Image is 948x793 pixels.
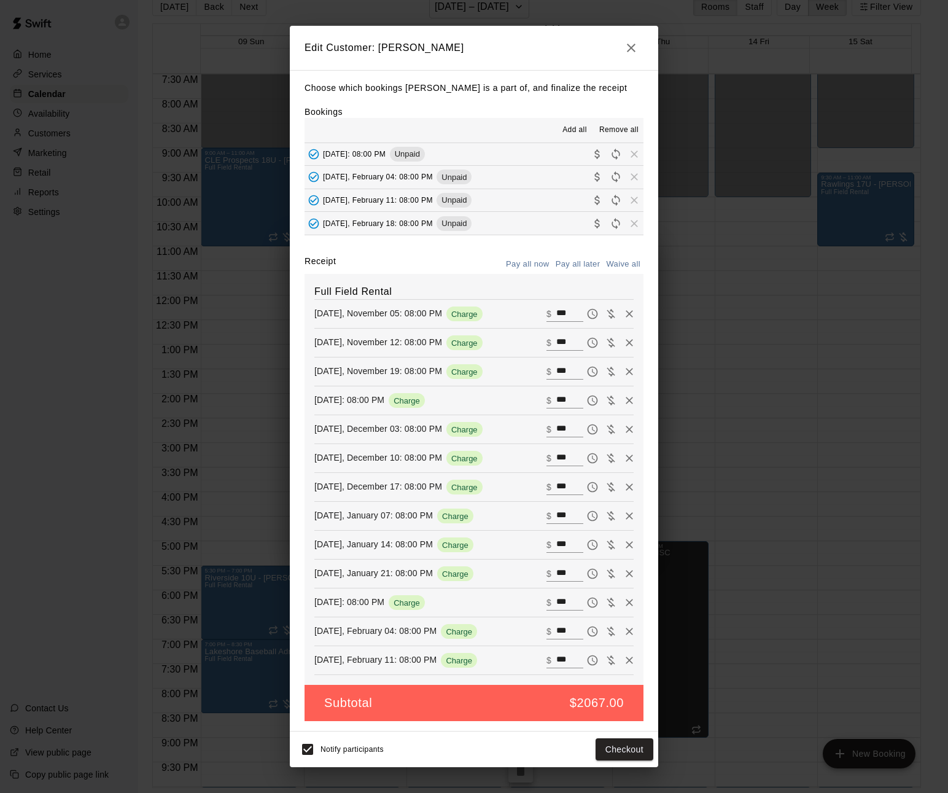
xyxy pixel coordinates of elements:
span: Collect payment [588,172,607,181]
p: [DATE], November 12: 08:00 PM [314,336,442,348]
p: $ [546,308,551,320]
label: Bookings [305,107,343,117]
button: Pay all later [553,255,604,274]
span: [DATE], February 04: 08:00 PM [323,173,433,181]
span: Pay later [583,308,602,318]
span: Collect payment [588,218,607,227]
button: Pay all now [503,255,553,274]
p: $ [546,337,551,349]
p: [DATE], December 03: 08:00 PM [314,423,442,435]
span: Reschedule [607,172,625,181]
span: Charge [437,569,473,579]
span: Pay later [583,481,602,491]
button: Remove [620,593,639,612]
p: $ [546,394,551,407]
span: Remove [625,218,643,227]
span: Waive payment [602,654,620,665]
span: Waive payment [602,510,620,520]
span: Pay later [583,423,602,434]
span: Charge [446,338,483,348]
span: Collect payment [588,149,607,158]
span: Unpaid [437,219,472,228]
button: Added - Collect Payment [305,145,323,163]
p: $ [546,423,551,436]
span: Unpaid [437,173,472,182]
span: Waive payment [602,568,620,578]
span: Notify participants [321,745,384,754]
span: Add all [562,124,587,136]
span: Charge [389,396,425,405]
p: [DATE], January 21: 08:00 PM [314,567,433,579]
p: [DATE], February 04: 08:00 PM [314,625,437,637]
button: Added - Collect Payment[DATE], February 11: 08:00 PMUnpaidCollect paymentRescheduleRemove [305,189,643,212]
span: Charge [446,310,483,319]
span: Remove [625,195,643,204]
span: Pay later [583,394,602,405]
button: Remove [620,536,639,554]
label: Receipt [305,255,336,274]
span: Waive payment [602,625,620,636]
p: $ [546,365,551,378]
p: $ [546,481,551,493]
p: [DATE], February 11: 08:00 PM [314,654,437,666]
span: Unpaid [390,149,425,158]
span: Pay later [583,539,602,549]
span: Charge [389,598,425,607]
span: Reschedule [607,218,625,227]
h5: $2067.00 [570,695,624,711]
span: Unpaid [437,195,472,205]
p: $ [546,539,551,551]
button: Add all [555,120,594,140]
span: Waive payment [602,539,620,549]
span: Pay later [583,625,602,636]
span: [DATE]: 08:00 PM [323,149,386,158]
span: Reschedule [607,195,625,204]
p: $ [546,654,551,666]
p: [DATE], December 17: 08:00 PM [314,480,442,493]
span: Pay later [583,510,602,520]
button: Remove [620,420,639,439]
button: Added - Collect Payment[DATE], February 18: 08:00 PMUnpaidCollect paymentRescheduleRemove [305,212,643,235]
span: Waive payment [602,452,620,463]
p: [DATE], December 10: 08:00 PM [314,451,442,464]
span: Charge [437,512,473,521]
span: Remove [625,172,643,181]
span: Waive payment [602,596,620,607]
button: Remove [620,362,639,381]
button: Waive all [603,255,643,274]
button: Added - Collect Payment[DATE], February 04: 08:00 PMUnpaidCollect paymentRescheduleRemove [305,166,643,189]
button: Remove [620,622,639,641]
button: Remove [620,391,639,410]
p: Choose which bookings [PERSON_NAME] is a part of, and finalize the receipt [305,80,643,96]
p: [DATE], November 05: 08:00 PM [314,307,442,319]
button: Remove [620,478,639,496]
p: [DATE], January 07: 08:00 PM [314,509,433,522]
span: Pay later [583,596,602,607]
span: Waive payment [602,337,620,347]
span: Pay later [583,337,602,347]
p: $ [546,625,551,638]
p: [DATE], November 19: 08:00 PM [314,365,442,377]
button: Added - Collect Payment [305,214,323,233]
button: Added - Collect Payment[DATE]: 08:00 PMUnpaidCollect paymentRescheduleRemove [305,143,643,165]
button: Remove [620,564,639,583]
span: Waive payment [602,423,620,434]
span: Reschedule [607,149,625,158]
h6: Full Field Rental [314,284,634,300]
span: Waive payment [602,394,620,405]
p: [DATE]: 08:00 PM [314,394,384,406]
p: $ [546,452,551,464]
button: Added - Collect Payment [305,191,323,209]
h2: Edit Customer: [PERSON_NAME] [290,26,658,70]
span: Remove [625,149,643,158]
span: Pay later [583,365,602,376]
button: Checkout [596,738,653,761]
span: Pay later [583,452,602,463]
span: Waive payment [602,308,620,318]
span: Pay later [583,568,602,578]
button: Remove [620,651,639,670]
span: Charge [441,656,477,665]
p: $ [546,568,551,580]
span: [DATE], February 18: 08:00 PM [323,219,433,227]
span: Remove all [599,124,639,136]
